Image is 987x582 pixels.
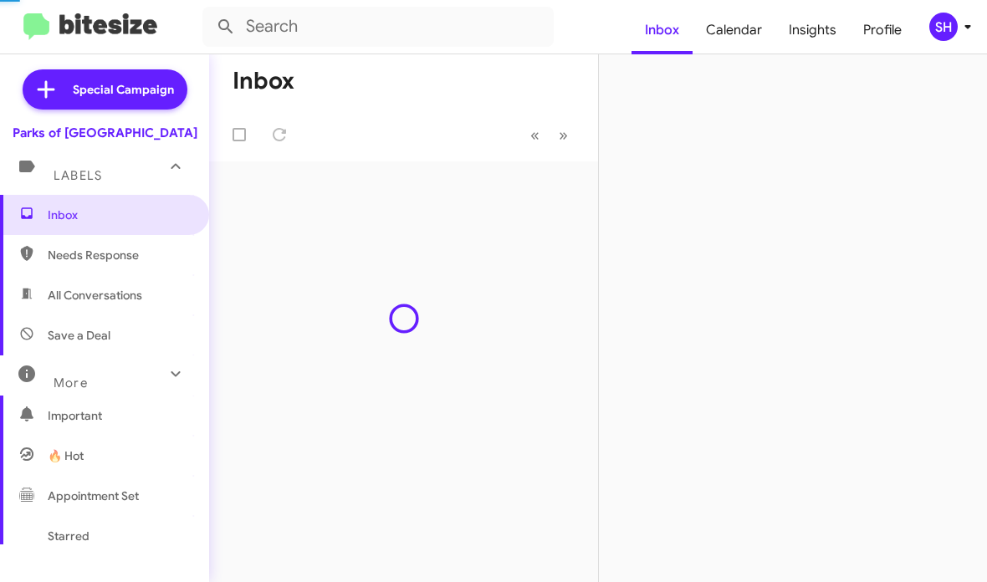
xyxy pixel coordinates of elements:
div: SH [929,13,958,41]
a: Profile [850,6,915,54]
span: Special Campaign [73,81,174,98]
nav: Page navigation example [521,118,578,152]
a: Special Campaign [23,69,187,110]
h1: Inbox [233,68,294,94]
span: Starred [48,528,89,544]
div: Parks of [GEOGRAPHIC_DATA] [13,125,197,141]
span: Important [48,407,190,424]
span: More [54,375,88,391]
span: Appointment Set [48,488,139,504]
span: Save a Deal [48,327,110,344]
span: Inbox [48,207,190,223]
span: Labels [54,168,102,183]
button: Previous [520,118,550,152]
input: Search [202,7,554,47]
a: Insights [775,6,850,54]
span: » [559,125,568,145]
span: 🔥 Hot [48,447,84,464]
a: Calendar [693,6,775,54]
button: Next [549,118,578,152]
button: SH [915,13,969,41]
span: « [530,125,540,145]
span: Needs Response [48,247,190,263]
span: All Conversations [48,287,142,304]
a: Inbox [632,6,693,54]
